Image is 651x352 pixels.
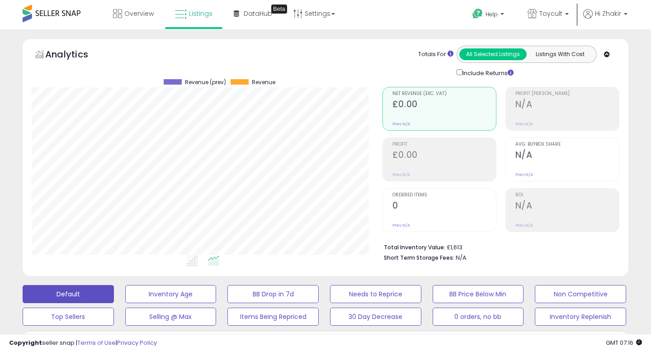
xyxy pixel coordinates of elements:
[595,9,621,18] span: Hi Zhakir
[330,285,421,303] button: Needs to Reprice
[9,339,157,347] div: seller snap | |
[125,308,217,326] button: Selling @ Max
[465,1,513,29] a: Help
[244,9,272,18] span: DataHub
[384,243,445,251] b: Total Inventory Value:
[392,172,410,177] small: Prev: N/A
[384,254,454,262] b: Short Term Storage Fees:
[515,150,619,162] h2: N/A
[384,241,613,252] li: £1,613
[515,172,533,177] small: Prev: N/A
[117,338,157,347] a: Privacy Policy
[45,48,106,63] h5: Analytics
[124,9,154,18] span: Overview
[583,9,627,29] a: Hi Zhakir
[252,79,275,86] span: Revenue
[450,67,524,78] div: Include Returns
[418,50,453,59] div: Totals For
[125,285,217,303] button: Inventory Age
[515,99,619,111] h2: N/A
[392,99,496,111] h2: £0.00
[433,308,524,326] button: 0 orders, no bb
[459,48,527,60] button: All Selected Listings
[515,91,619,96] span: Profit [PERSON_NAME]
[9,338,42,347] strong: Copyright
[515,121,533,127] small: Prev: N/A
[392,200,496,213] h2: 0
[271,5,287,14] div: Tooltip anchor
[535,308,626,326] button: Inventory Replenish
[515,142,619,147] span: Avg. Buybox Share
[189,9,212,18] span: Listings
[23,308,114,326] button: Top Sellers
[606,338,642,347] span: 2025-09-7 07:16 GMT
[392,193,496,198] span: Ordered Items
[330,308,421,326] button: 30 Day Decrease
[185,79,226,86] span: Revenue (prev)
[515,200,619,213] h2: N/A
[392,223,410,228] small: Prev: N/A
[539,9,562,18] span: Toycult
[227,285,319,303] button: BB Drop in 7d
[486,10,498,18] span: Help
[77,338,116,347] a: Terms of Use
[392,91,496,96] span: Net Revenue (Exc. VAT)
[515,193,619,198] span: ROI
[23,285,114,303] button: Default
[392,142,496,147] span: Profit
[392,150,496,162] h2: £0.00
[227,308,319,326] button: Items Being Repriced
[433,285,524,303] button: BB Price Below Min
[526,48,594,60] button: Listings With Cost
[535,285,626,303] button: Non Competitive
[472,8,483,19] i: Get Help
[515,223,533,228] small: Prev: N/A
[392,121,410,127] small: Prev: N/A
[456,253,467,262] span: N/A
